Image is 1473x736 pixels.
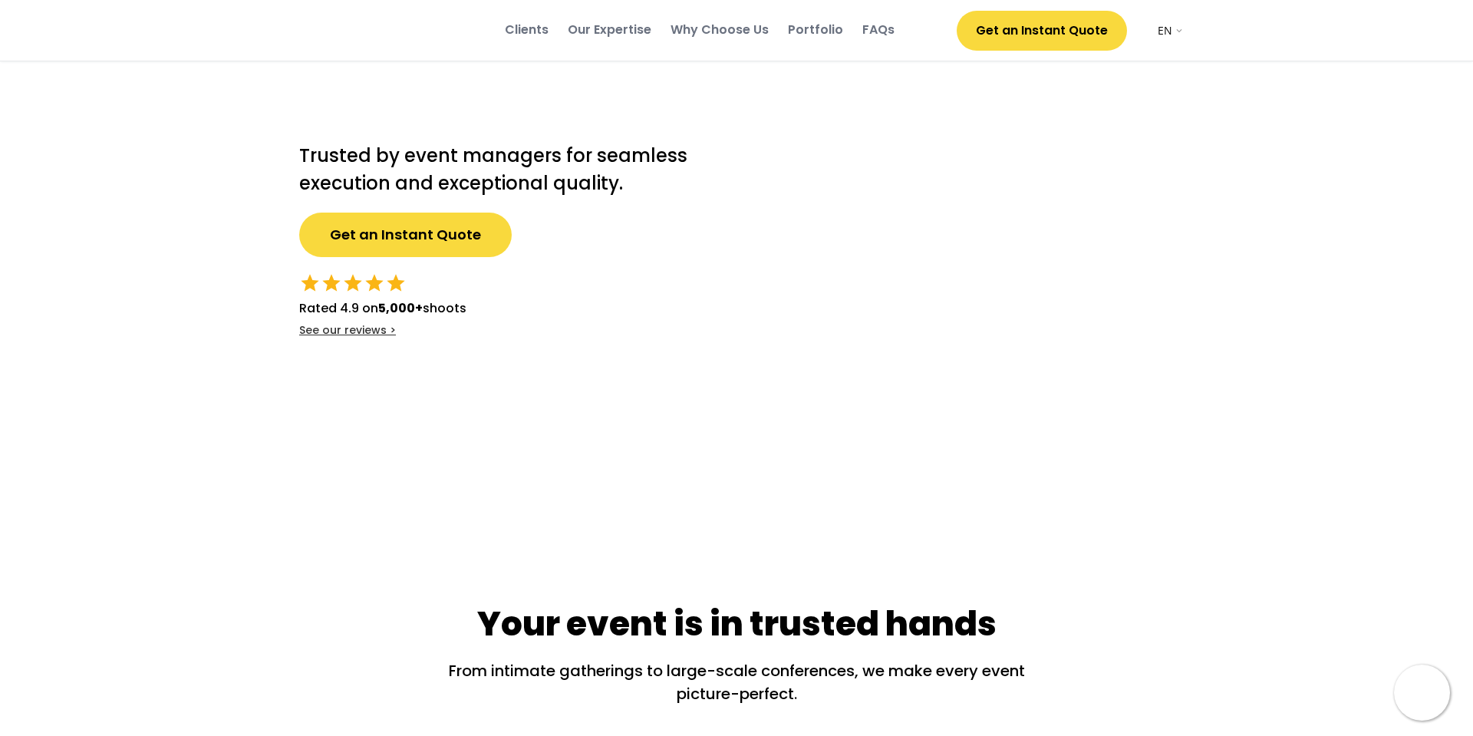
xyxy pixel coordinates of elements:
div: FAQs [862,21,895,38]
strong: 5,000+ [378,299,423,317]
button: star [385,272,407,294]
div: See our reviews > [299,323,396,338]
div: From intimate gatherings to large-scale conferences, we make every event picture-perfect. [430,659,1043,705]
div: Portfolio [788,21,843,38]
div: Our Expertise [568,21,651,38]
button: Get an Instant Quote [299,213,512,257]
div: Rated 4.9 on shoots [299,299,466,318]
div: Why Choose Us [671,21,769,38]
h2: Trusted by event managers for seamless execution and exceptional quality. [299,142,706,197]
div: Your event is in trusted hands [477,600,997,648]
img: yH5BAEAAAAALAAAAAABAAEAAAIBRAA7 [1135,23,1150,38]
button: Get an Instant Quote [957,11,1127,51]
button: star [299,272,321,294]
button: star [321,272,342,294]
img: yH5BAEAAAAALAAAAAABAAEAAAIBRAA7 [1394,665,1450,721]
img: yH5BAEAAAAALAAAAAABAAEAAAIBRAA7 [288,15,442,45]
button: star [342,272,364,294]
div: Clients [505,21,549,38]
img: yH5BAEAAAAALAAAAAABAAEAAAIBRAA7 [736,92,1197,531]
button: star [364,272,385,294]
